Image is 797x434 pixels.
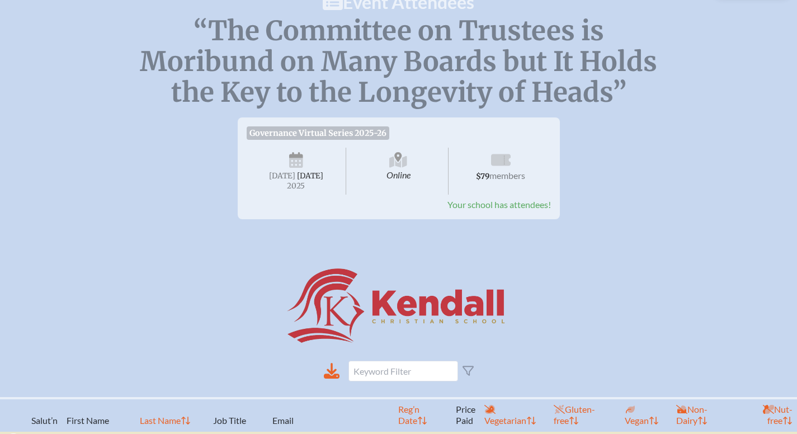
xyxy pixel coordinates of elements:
span: $79 [476,172,489,181]
th: Vegetarian [480,398,549,431]
div: Download to CSV [324,363,339,379]
input: Keyword Filter [348,361,458,381]
span: [DATE] [269,171,295,181]
span: Your school has attendees! [447,199,551,210]
span: members [489,170,525,181]
span: 2025 [256,182,337,190]
span: [DATE] [297,171,323,181]
th: Salut’n [27,398,62,431]
th: First Name [62,398,135,431]
th: Price Paid [451,398,480,431]
th: Reg’n Date [394,398,451,431]
img: Kendall Christian School [287,268,511,343]
span: Governance Virtual Series 2025-26 [247,126,390,140]
th: Vegan [620,398,672,431]
th: Email [268,398,394,431]
p: “The Committee on Trustees is Moribund on Many Boards but It Holds the Key to the Longevity of He... [63,16,734,108]
span: Online [348,148,449,195]
th: Nut-free [738,398,797,431]
th: Job Title [209,398,268,431]
th: Gluten-free [549,398,620,431]
th: Non-Dairy [672,398,738,431]
th: Last Name [135,398,209,431]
